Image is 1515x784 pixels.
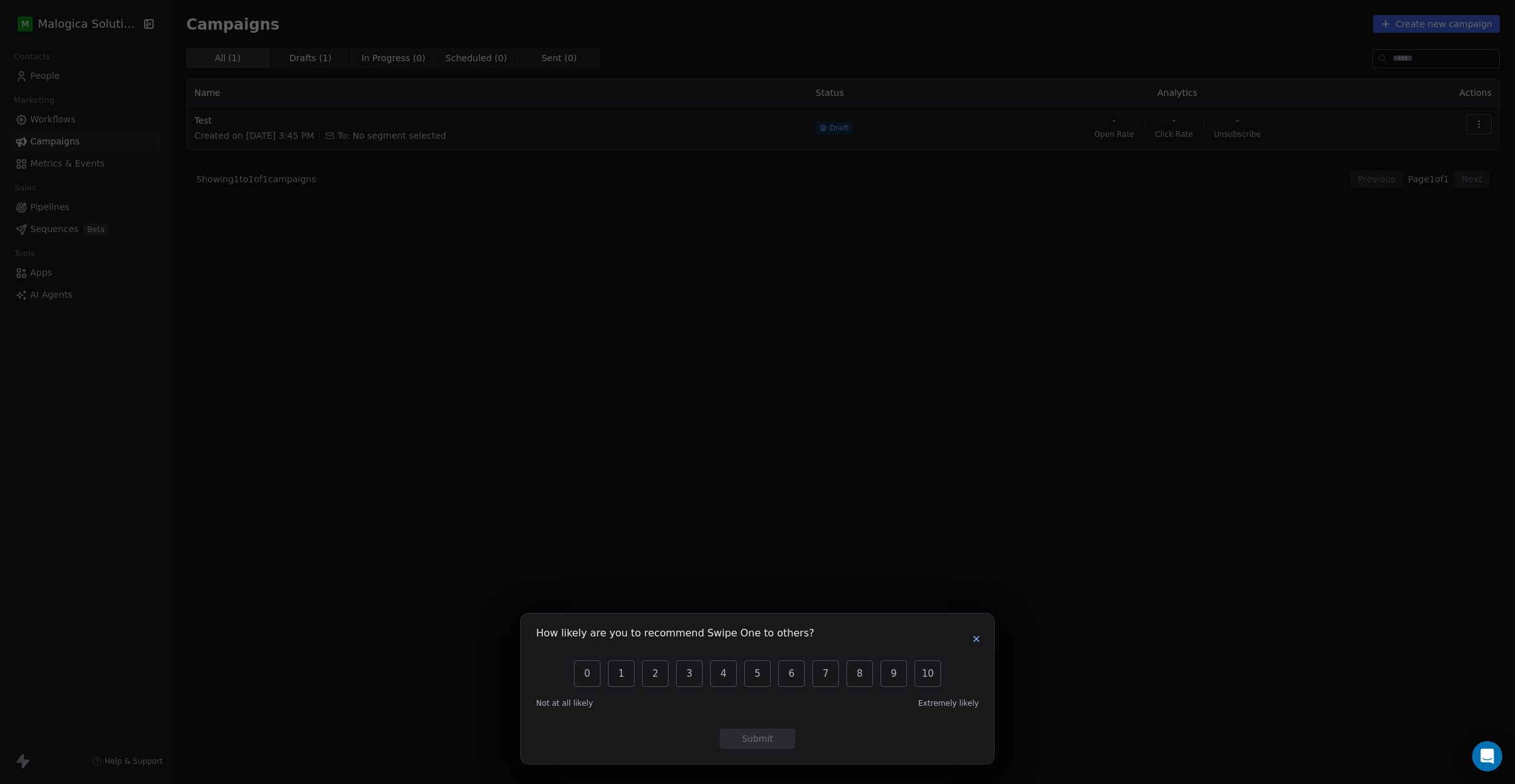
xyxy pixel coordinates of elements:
span: Extremely likely [918,698,979,708]
button: Submit [720,728,795,749]
button: 5 [744,660,771,687]
button: 9 [880,660,907,687]
button: 0 [574,660,600,687]
button: 3 [676,660,703,687]
button: 2 [642,660,669,687]
button: 1 [608,660,635,687]
button: 4 [710,660,737,687]
h1: How likely are you to recommend Swipe One to others? [536,629,814,641]
button: 10 [915,660,941,687]
button: 6 [778,660,805,687]
button: 8 [846,660,873,687]
button: 7 [812,660,839,687]
span: Not at all likely [536,698,593,708]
